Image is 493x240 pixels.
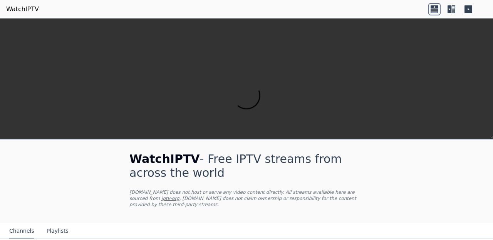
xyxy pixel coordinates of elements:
[129,189,364,208] p: [DOMAIN_NAME] does not host or serve any video content directly. All streams available here are s...
[6,5,39,14] a: WatchIPTV
[129,152,200,166] span: WatchIPTV
[161,196,179,201] a: iptv-org
[47,224,69,238] button: Playlists
[9,224,34,238] button: Channels
[129,152,364,180] h1: - Free IPTV streams from across the world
